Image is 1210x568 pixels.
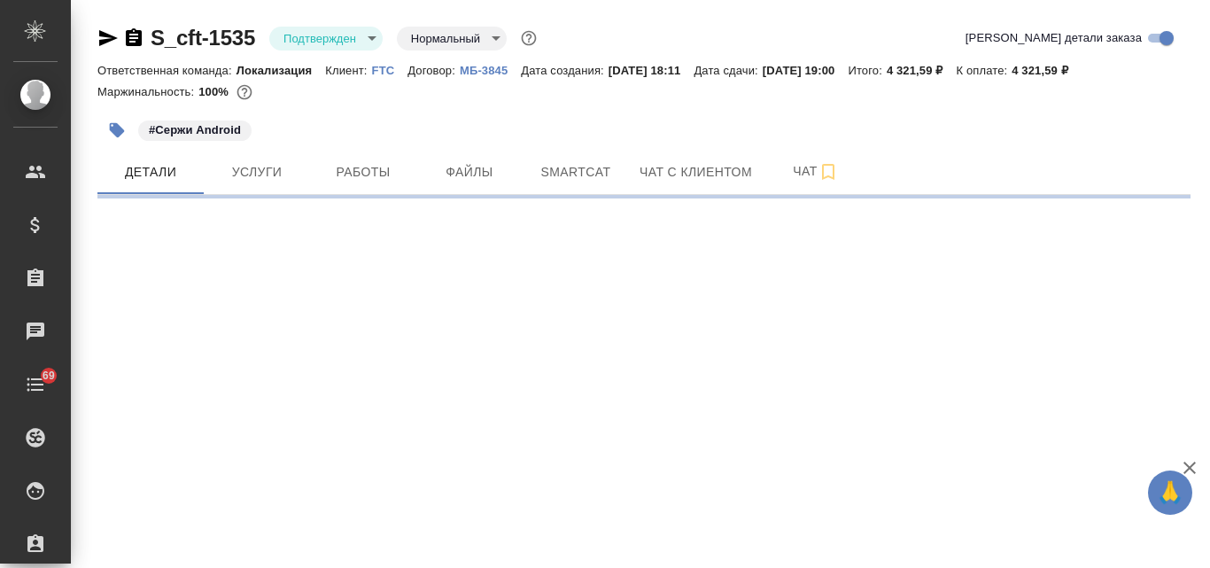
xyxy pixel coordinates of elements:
span: 🙏 [1155,474,1185,511]
a: S_cft-1535 [151,26,255,50]
p: МБ-3845 [460,64,521,77]
p: Маржинальность: [97,85,198,98]
span: Сержи Android [136,121,253,136]
a: FTC [372,62,408,77]
button: Подтвержден [278,31,361,46]
p: К оплате: [956,64,1012,77]
button: Доп статусы указывают на важность/срочность заказа [517,27,540,50]
span: Smartcat [533,161,618,183]
span: 69 [32,367,66,385]
div: Подтвержден [397,27,507,51]
p: Клиент: [325,64,371,77]
span: Работы [321,161,406,183]
span: Чат с клиентом [640,161,752,183]
button: 🙏 [1148,471,1192,515]
p: [DATE] 19:00 [763,64,849,77]
button: Нормальный [406,31,485,46]
p: FTC [372,64,408,77]
p: 4 321,59 ₽ [1012,64,1082,77]
p: Договор: [407,64,460,77]
a: 69 [4,362,66,407]
p: Итого: [848,64,886,77]
p: Ответственная команда: [97,64,237,77]
a: МБ-3845 [460,62,521,77]
button: 0.00 RUB; 0.00 EUR; [233,81,256,104]
button: Скопировать ссылку [123,27,144,49]
p: #Сержи Android [149,121,241,139]
svg: Подписаться [818,161,839,183]
button: Добавить тэг [97,111,136,150]
span: Услуги [214,161,299,183]
span: [PERSON_NAME] детали заказа [966,29,1142,47]
div: Подтвержден [269,27,383,51]
button: Скопировать ссылку для ЯМессенджера [97,27,119,49]
span: Чат [773,160,858,183]
p: Локализация [237,64,326,77]
p: 4 321,59 ₽ [887,64,957,77]
p: Дата сдачи: [694,64,762,77]
p: Дата создания: [521,64,608,77]
p: [DATE] 18:11 [609,64,694,77]
span: Детали [108,161,193,183]
p: 100% [198,85,233,98]
span: Файлы [427,161,512,183]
